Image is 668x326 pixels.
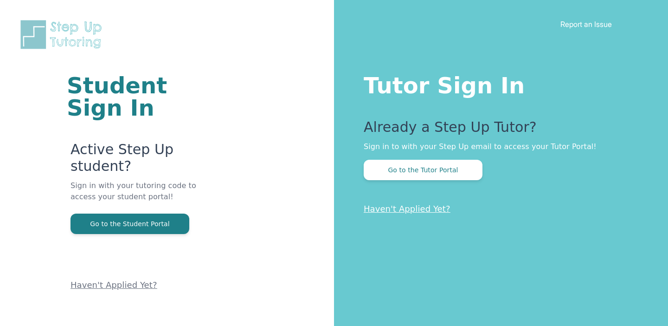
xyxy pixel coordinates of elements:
a: Go to the Tutor Portal [364,165,482,174]
h1: Tutor Sign In [364,71,631,97]
a: Report an Issue [560,20,612,29]
h1: Student Sign In [67,74,223,119]
button: Go to the Tutor Portal [364,160,482,180]
a: Haven't Applied Yet? [71,280,157,290]
p: Sign in to with your Step Up email to access your Tutor Portal! [364,141,631,152]
p: Already a Step Up Tutor? [364,119,631,141]
p: Active Step Up student? [71,141,223,180]
a: Haven't Applied Yet? [364,204,450,214]
img: Step Up Tutoring horizontal logo [19,19,108,51]
button: Go to the Student Portal [71,214,189,234]
a: Go to the Student Portal [71,219,189,228]
p: Sign in with your tutoring code to access your student portal! [71,180,223,214]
